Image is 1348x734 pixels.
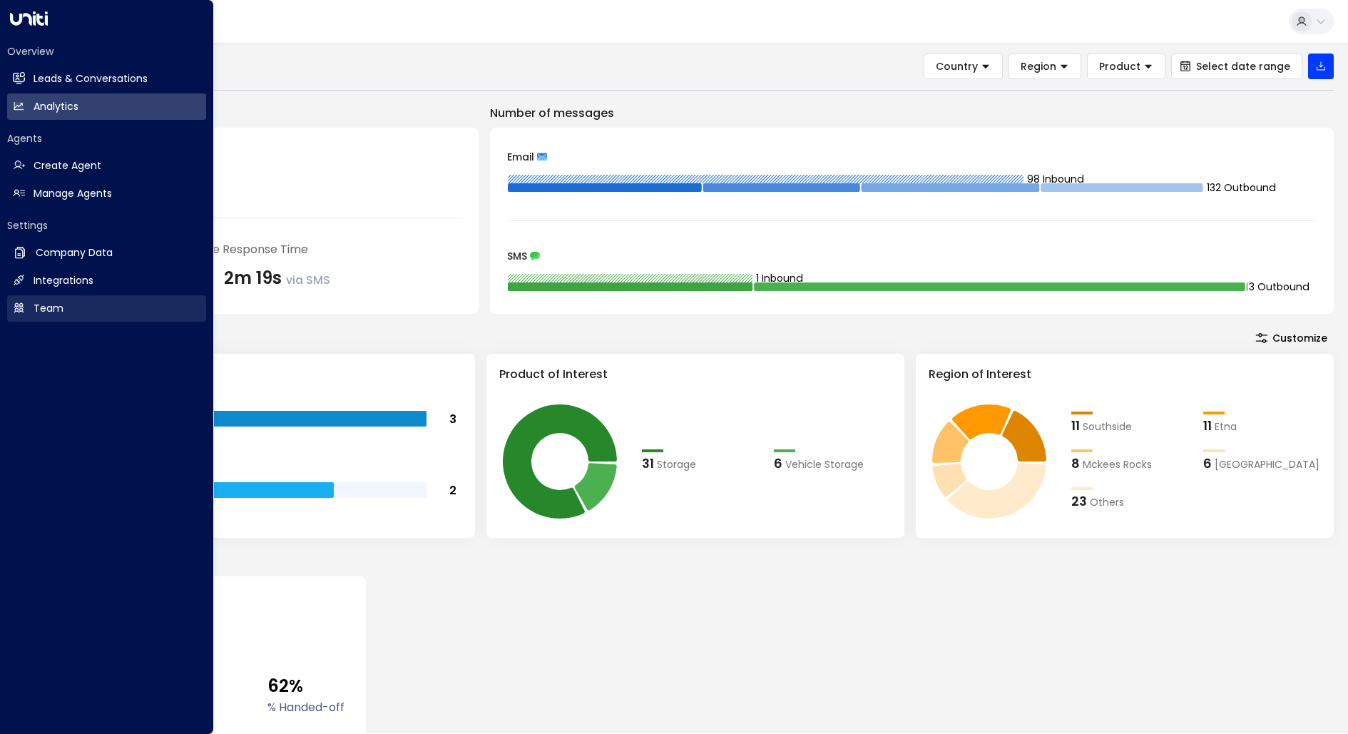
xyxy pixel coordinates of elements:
[57,105,479,122] p: Engagement Metrics
[74,241,461,258] div: [PERSON_NAME] Average Response Time
[224,265,330,291] div: 2m 19s
[774,454,782,473] div: 6
[1071,491,1087,511] div: 23
[267,673,344,699] span: 62%
[642,454,760,473] div: 31Storage
[1207,180,1276,195] tspan: 132 Outbound
[7,180,206,207] a: Manage Agents
[7,131,206,146] h2: Agents
[1071,416,1189,435] div: 11Southside
[449,411,456,427] tspan: 3
[785,457,864,472] span: Vehicle Storage
[7,153,206,179] a: Create Agent
[7,66,206,92] a: Leads & Conversations
[7,240,206,266] a: Company Data
[1196,61,1290,72] span: Select date range
[1083,419,1132,434] span: Southside
[507,251,1317,261] div: SMS
[936,60,978,73] span: Country
[929,366,1321,383] h3: Region of Interest
[657,457,696,472] span: Storage
[1203,454,1321,473] div: 6Murrysville
[74,145,461,162] div: Number of Inquiries
[70,366,462,383] h3: Range of Team Size
[7,295,206,322] a: Team
[36,245,113,260] h2: Company Data
[7,267,206,294] a: Integrations
[1021,60,1056,73] span: Region
[1171,53,1302,79] button: Select date range
[1071,416,1080,435] div: 11
[1071,454,1189,473] div: 8Mckees Rocks
[34,158,101,173] h2: Create Agent
[1203,416,1212,435] div: 11
[7,93,206,120] a: Analytics
[1215,457,1319,472] span: Murrysville
[1249,328,1334,348] button: Customize
[286,272,330,288] span: via SMS
[1203,416,1321,435] div: 11Etna
[1009,53,1081,79] button: Region
[507,152,534,162] span: Email
[1083,457,1152,472] span: Mckees Rocks
[7,44,206,58] h2: Overview
[642,454,654,473] div: 31
[34,301,63,316] h2: Team
[34,99,78,114] h2: Analytics
[57,552,1334,569] p: Conversion Metrics
[449,482,456,499] tspan: 2
[499,366,892,383] h3: Product of Interest
[1249,280,1309,294] tspan: 3 Outbound
[267,699,344,716] label: % Handed-off
[1071,454,1080,473] div: 8
[1215,419,1237,434] span: Etna
[924,53,1003,79] button: Country
[34,71,148,86] h2: Leads & Conversations
[7,218,206,233] h2: Settings
[1087,53,1165,79] button: Product
[1071,491,1189,511] div: 23Others
[1027,172,1084,186] tspan: 98 Inbound
[34,273,93,288] h2: Integrations
[757,271,804,285] tspan: 1 Inbound
[774,454,892,473] div: 6Vehicle Storage
[1090,495,1124,510] span: Others
[1099,60,1140,73] span: Product
[34,186,112,201] h2: Manage Agents
[1203,454,1212,473] div: 6
[490,105,1334,122] p: Number of messages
